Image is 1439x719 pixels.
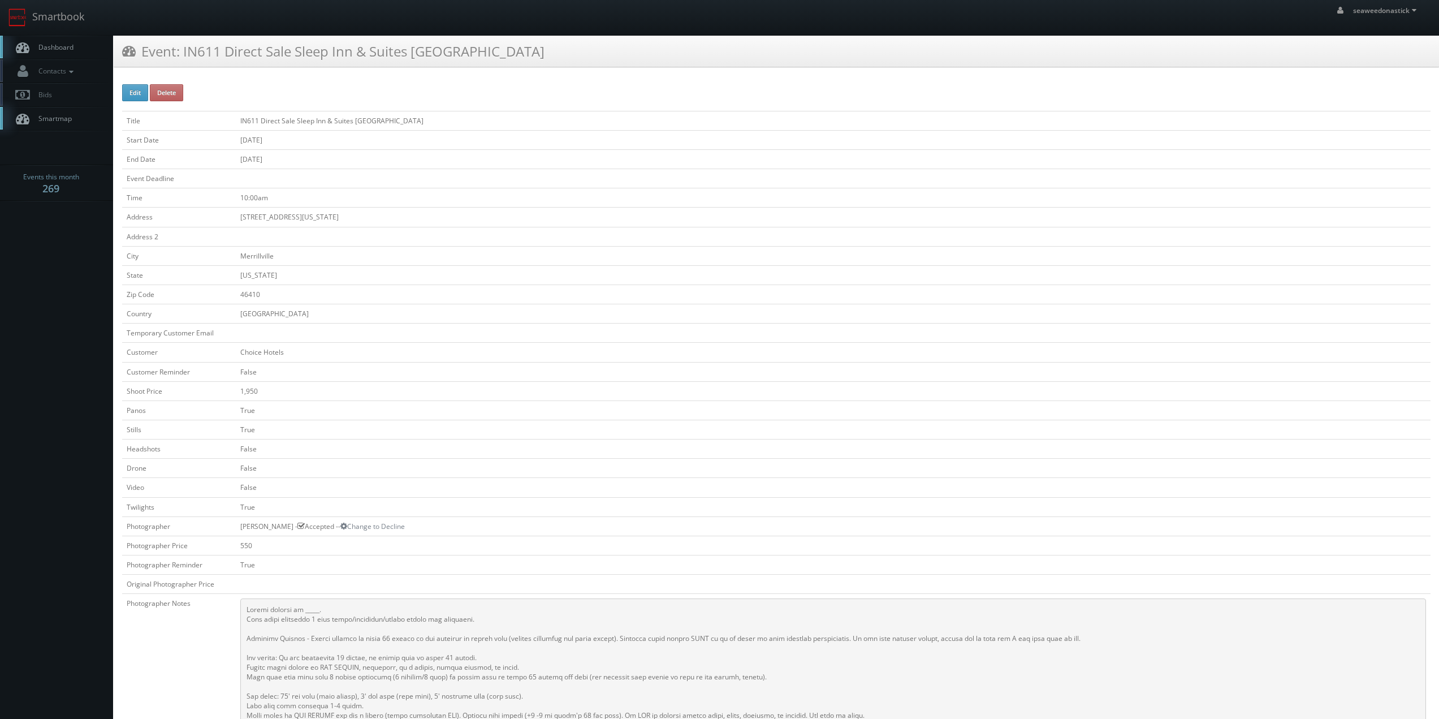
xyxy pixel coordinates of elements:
td: Address [122,208,236,227]
td: Video [122,478,236,497]
td: Headshots [122,440,236,459]
td: [US_STATE] [236,265,1431,285]
td: City [122,246,236,265]
td: IN611 Direct Sale Sleep Inn & Suites [GEOGRAPHIC_DATA] [236,111,1431,130]
span: Contacts [33,66,76,76]
span: Smartmap [33,114,72,123]
td: True [236,401,1431,420]
td: False [236,362,1431,381]
td: 1,950 [236,381,1431,401]
td: True [236,497,1431,516]
td: Panos [122,401,236,420]
h3: Event: IN611 Direct Sale Sleep Inn & Suites [GEOGRAPHIC_DATA] [122,41,545,61]
td: True [236,555,1431,574]
span: Dashboard [33,42,74,52]
span: Bids [33,90,52,100]
td: [PERSON_NAME] - Accepted -- [236,516,1431,536]
td: [GEOGRAPHIC_DATA] [236,304,1431,324]
td: False [236,440,1431,459]
td: Photographer Reminder [122,555,236,574]
td: Drone [122,459,236,478]
td: Merrillville [236,246,1431,265]
td: True [236,420,1431,439]
span: Events this month [23,171,79,183]
td: [DATE] [236,130,1431,149]
td: Temporary Customer Email [122,324,236,343]
td: Title [122,111,236,130]
td: Photographer Price [122,536,236,555]
td: Event Deadline [122,169,236,188]
td: [STREET_ADDRESS][US_STATE] [236,208,1431,227]
img: smartbook-logo.png [8,8,27,27]
td: Time [122,188,236,208]
td: Address 2 [122,227,236,246]
td: Shoot Price [122,381,236,401]
span: seaweedonastick [1353,6,1420,15]
td: Zip Code [122,285,236,304]
td: False [236,478,1431,497]
td: Twilights [122,497,236,516]
td: False [236,459,1431,478]
td: 550 [236,536,1431,555]
td: Photographer [122,516,236,536]
a: Change to Decline [340,522,405,531]
td: Stills [122,420,236,439]
td: End Date [122,149,236,169]
td: 46410 [236,285,1431,304]
td: [DATE] [236,149,1431,169]
td: Customer Reminder [122,362,236,381]
td: Country [122,304,236,324]
td: 10:00am [236,188,1431,208]
button: Delete [150,84,183,101]
button: Edit [122,84,148,101]
td: Choice Hotels [236,343,1431,362]
td: Start Date [122,130,236,149]
strong: 269 [42,182,59,195]
td: State [122,265,236,285]
td: Original Photographer Price [122,575,236,594]
td: Customer [122,343,236,362]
